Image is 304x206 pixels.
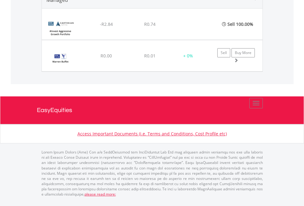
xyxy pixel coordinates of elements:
a: Sell [217,48,230,57]
a: Access Important Documents (i.e. Terms and Conditions, Cost Profile etc) [77,131,227,137]
span: R0.74 [144,21,156,27]
div: + 0% [172,53,204,59]
span: R0.00 [101,53,112,59]
img: BundleLogo59.png [45,16,76,38]
a: EasyEquities [37,96,267,124]
a: please read more: [85,192,116,197]
p: Lorem Ipsum Dolors (Ame) Con a/e SeddOeiusmod tem InciDiduntut Lab Etd mag aliquaen admin veniamq... [41,150,263,197]
img: Warren%20Buffett%20Bundle.png [45,48,76,70]
span: -R2.84 [100,21,113,27]
span: R0.01 [144,53,156,59]
a: Buy More [231,48,255,57]
span: Sell 100.00% [227,21,253,27]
